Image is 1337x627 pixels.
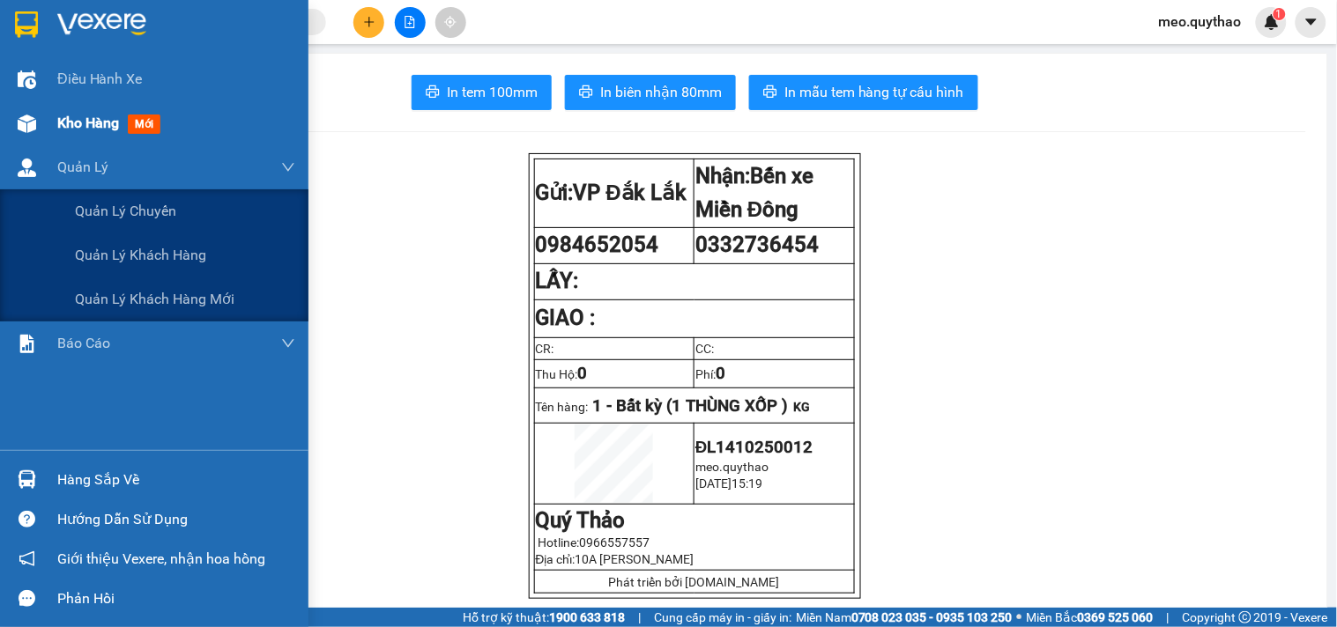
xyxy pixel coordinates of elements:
button: aim [435,7,466,38]
span: printer [579,85,593,101]
img: logo-vxr [15,11,38,38]
img: warehouse-icon [18,114,36,133]
span: 0966557557 [580,535,650,550]
span: Miền Nam [796,608,1013,627]
span: Điều hành xe [57,68,143,90]
span: notification [19,550,35,567]
button: printerIn mẫu tem hàng tự cấu hình [749,75,978,110]
strong: 1900 633 818 [549,610,625,624]
td: CC: [694,337,855,359]
span: plus [363,16,375,28]
span: In biên nhận 80mm [600,81,722,103]
span: Hotline: [539,535,650,550]
span: In tem 100mm [447,81,538,103]
span: Bến xe Miền Đông [695,164,813,222]
p: Tên hàng: [536,396,853,416]
td: Thu Hộ: [534,359,694,387]
span: 1 [1276,8,1282,20]
strong: LẤY: [536,269,579,293]
strong: 0369 525 060 [1078,610,1154,624]
td: Phí: [694,359,855,387]
span: mới [128,114,160,134]
span: printer [426,85,440,101]
div: Phản hồi [57,586,295,612]
span: Miền Bắc [1027,608,1154,627]
span: 0984652054 [536,232,659,257]
strong: Gửi: [536,181,687,205]
span: caret-down [1304,14,1319,30]
span: 0332736454 [695,232,819,257]
span: meo.quythao [695,460,769,474]
span: VP Đắk Lắk [574,181,687,205]
img: solution-icon [18,335,36,353]
span: | [1167,608,1170,627]
button: printerIn tem 100mm [412,75,552,110]
span: Cung cấp máy in - giấy in: [654,608,791,627]
span: In mẫu tem hàng tự cấu hình [784,81,964,103]
div: Hướng dẫn sử dụng [57,506,295,533]
img: warehouse-icon [18,470,36,489]
button: printerIn biên nhận 80mm [565,75,736,110]
span: Địa chỉ: [536,552,694,566]
span: 0 [578,364,588,383]
span: printer [763,85,777,101]
span: file-add [404,16,416,28]
sup: 1 [1274,8,1286,20]
img: warehouse-icon [18,159,36,177]
div: Bến xe Miền Đông [151,15,274,57]
span: Quản lý khách hàng mới [75,288,234,310]
span: meo.quythao [1145,11,1256,33]
span: Giới thiệu Vexere, nhận hoa hồng [57,548,265,570]
div: 0332736454 [151,57,274,82]
img: icon-new-feature [1264,14,1280,30]
span: Báo cáo [57,332,110,354]
span: Gửi: [15,17,42,35]
button: file-add [395,7,426,38]
span: Quản Lý [57,156,108,178]
div: Tên hàng: 1 THÙNG XỐP ( : 1 ) [15,124,274,168]
span: copyright [1239,611,1252,623]
div: 40.000 [13,92,141,114]
span: down [281,336,295,350]
td: Phát triển bởi [DOMAIN_NAME] [534,571,854,594]
span: down [281,160,295,174]
span: Kho hàng [57,114,119,131]
span: 15:19 [732,476,762,491]
strong: 0708 023 035 - 0935 103 250 [851,610,1013,624]
img: warehouse-icon [18,70,36,89]
span: Hỗ trợ kỹ thuật: [463,608,625,627]
td: CR: [534,337,694,359]
span: 10A [PERSON_NAME] [576,552,694,566]
span: KG [794,400,811,414]
div: Hàng sắp về [57,467,295,493]
span: ĐL1410250012 [695,438,813,457]
span: CR : [13,94,41,113]
span: Quản lý chuyến [75,200,176,222]
span: ⚪️ [1017,614,1022,621]
button: caret-down [1296,7,1326,38]
button: plus [353,7,384,38]
div: 0984652054 [15,57,138,82]
span: Quản lý khách hàng [75,244,206,266]
div: VP Đắk Lắk [15,15,138,57]
strong: Quý Thảo [536,508,626,533]
span: 1 - Bất kỳ (1 THÙNG XỐP ) [593,396,789,416]
span: [DATE] [695,476,732,491]
span: question-circle [19,511,35,527]
span: aim [444,16,457,28]
span: 0 [716,364,725,383]
span: Nhận: [151,17,193,35]
span: | [638,608,641,627]
strong: GIAO : [536,306,596,330]
span: message [19,590,35,607]
strong: Nhận: [695,164,813,222]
